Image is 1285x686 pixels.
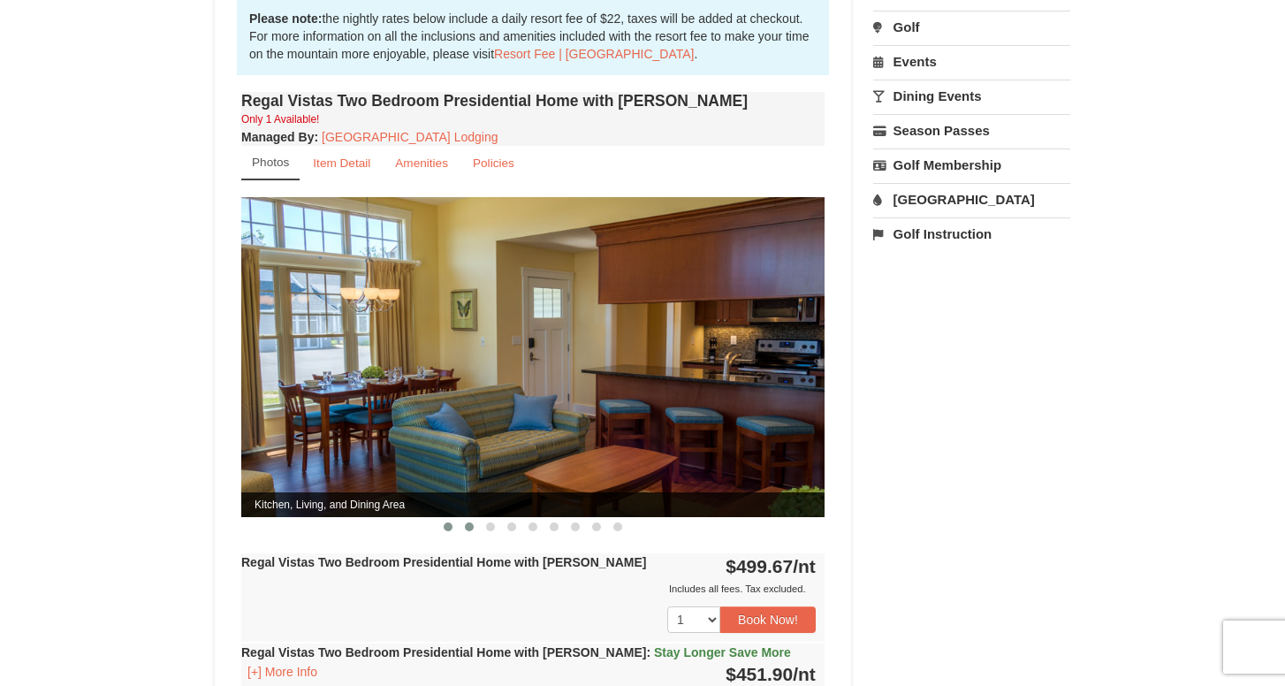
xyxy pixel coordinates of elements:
[241,130,318,144] strong: :
[654,645,791,659] span: Stay Longer Save More
[249,11,322,26] strong: Please note:
[726,664,793,684] span: $451.90
[241,146,300,180] a: Photos
[241,92,825,110] h4: Regal Vistas Two Bedroom Presidential Home with [PERSON_NAME]
[873,45,1070,78] a: Events
[301,146,382,180] a: Item Detail
[461,146,526,180] a: Policies
[241,130,314,144] span: Managed By
[241,662,323,682] button: [+] More Info
[241,645,791,659] strong: Regal Vistas Two Bedroom Presidential Home with [PERSON_NAME]
[322,130,498,144] a: [GEOGRAPHIC_DATA] Lodging
[395,156,448,170] small: Amenities
[241,197,825,516] img: Kitchen, Living, and Dining Area
[873,11,1070,43] a: Golf
[494,47,694,61] a: Resort Fee | [GEOGRAPHIC_DATA]
[873,183,1070,216] a: [GEOGRAPHIC_DATA]
[873,217,1070,250] a: Golf Instruction
[873,149,1070,181] a: Golf Membership
[252,156,289,169] small: Photos
[241,492,825,517] span: Kitchen, Living, and Dining Area
[726,556,816,576] strong: $499.67
[384,146,460,180] a: Amenities
[646,645,650,659] span: :
[241,113,319,126] small: Only 1 Available!
[473,156,514,170] small: Policies
[313,156,370,170] small: Item Detail
[873,114,1070,147] a: Season Passes
[793,556,816,576] span: /nt
[241,580,816,598] div: Includes all fees. Tax excluded.
[241,555,646,569] strong: Regal Vistas Two Bedroom Presidential Home with [PERSON_NAME]
[873,80,1070,112] a: Dining Events
[793,664,816,684] span: /nt
[720,606,816,633] button: Book Now!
